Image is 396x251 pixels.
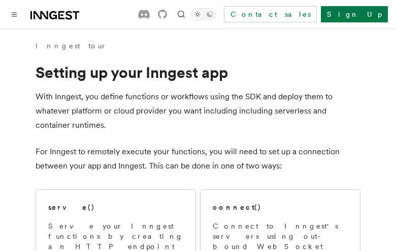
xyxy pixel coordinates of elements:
p: With Inngest, you define functions or workflows using the SDK and deploy them to whatever platfor... [36,90,360,132]
button: Toggle navigation [8,8,20,20]
a: Contact sales [224,6,317,22]
button: Find something... [175,8,187,20]
h1: Setting up your Inngest app [36,63,360,81]
h2: serve() [48,202,95,212]
p: For Inngest to remotely execute your functions, you will need to set up a connection between your... [36,145,360,173]
h2: connect() [213,202,261,212]
button: Toggle dark mode [191,8,216,20]
a: Inngest tour [36,41,107,51]
a: Sign Up [321,6,388,22]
